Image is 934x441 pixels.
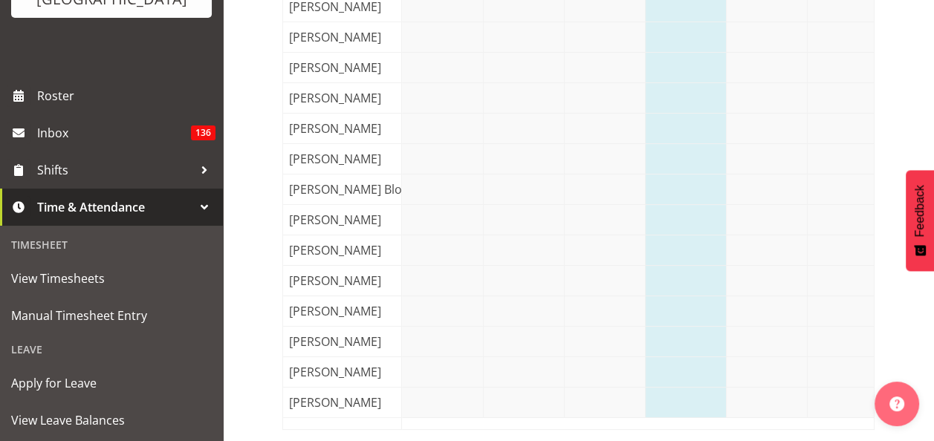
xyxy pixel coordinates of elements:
[889,396,904,411] img: help-xxl-2.png
[4,260,219,297] a: View Timesheets
[286,393,384,411] span: [PERSON_NAME]
[11,372,212,394] span: Apply for Leave
[37,85,215,107] span: Roster
[4,365,219,402] a: Apply for Leave
[286,302,384,320] span: [PERSON_NAME]
[11,267,212,290] span: View Timesheets
[286,59,384,76] span: [PERSON_NAME]
[286,180,424,198] span: [PERSON_NAME] Bloggs
[37,122,191,144] span: Inbox
[286,241,384,259] span: [PERSON_NAME]
[286,211,384,229] span: [PERSON_NAME]
[286,333,384,350] span: [PERSON_NAME]
[4,297,219,334] a: Manual Timesheet Entry
[37,196,193,218] span: Time & Attendance
[37,159,193,181] span: Shifts
[286,120,384,137] span: [PERSON_NAME]
[913,185,927,237] span: Feedback
[191,125,215,140] span: 136
[11,409,212,431] span: View Leave Balances
[4,229,219,260] div: Timesheet
[286,363,384,381] span: [PERSON_NAME]
[286,272,384,290] span: [PERSON_NAME]
[4,334,219,365] div: Leave
[4,402,219,439] a: View Leave Balances
[286,89,384,107] span: [PERSON_NAME]
[286,28,384,46] span: [PERSON_NAME]
[11,304,212,327] span: Manual Timesheet Entry
[286,150,384,168] span: [PERSON_NAME]
[906,170,934,271] button: Feedback - Show survey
